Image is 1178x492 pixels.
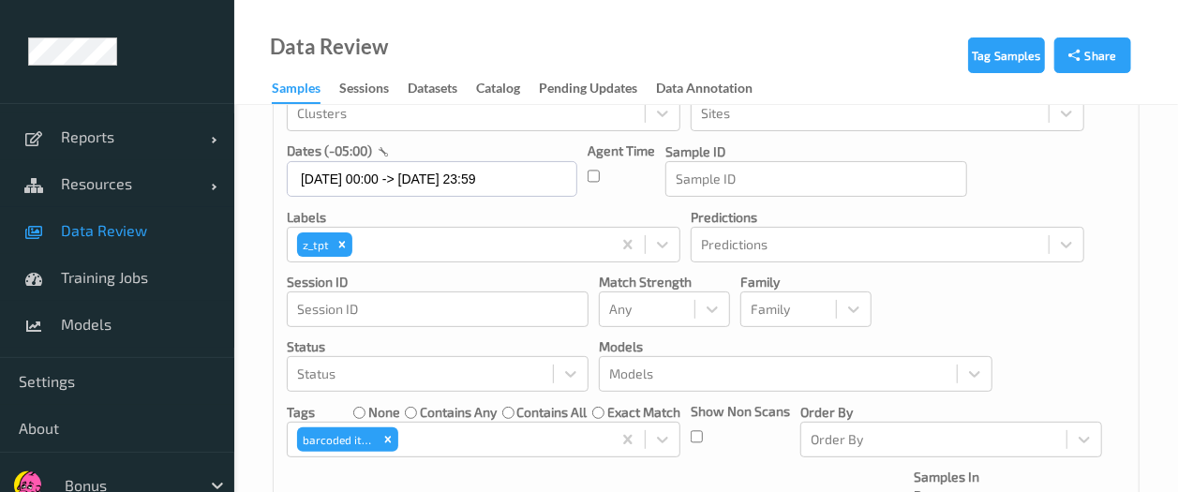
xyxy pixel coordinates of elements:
[740,273,872,291] p: Family
[287,403,315,422] p: Tags
[1054,37,1131,73] button: Share
[270,37,388,56] div: Data Review
[408,76,476,102] a: Datasets
[297,232,332,257] div: z_tpt
[607,403,680,422] label: exact match
[968,37,1045,73] button: Tag Samples
[287,337,589,356] p: Status
[588,142,655,160] p: Agent Time
[539,79,637,102] div: Pending Updates
[800,403,1102,422] p: Order By
[332,232,352,257] div: Remove z_tpt
[665,142,967,161] p: Sample ID
[287,142,372,160] p: dates (-05:00)
[476,79,520,102] div: Catalog
[272,79,321,104] div: Samples
[691,402,790,421] p: Show Non Scans
[378,427,398,452] div: Remove barcoded item
[656,79,753,102] div: Data Annotation
[539,76,656,102] a: Pending Updates
[287,273,589,291] p: Session ID
[599,273,730,291] p: Match Strength
[297,427,378,452] div: barcoded item
[287,208,680,227] p: labels
[517,403,588,422] label: contains all
[476,76,539,102] a: Catalog
[656,76,771,102] a: Data Annotation
[339,79,389,102] div: Sessions
[272,76,339,104] a: Samples
[420,403,497,422] label: contains any
[368,403,400,422] label: none
[339,76,408,102] a: Sessions
[408,79,457,102] div: Datasets
[599,337,992,356] p: Models
[691,208,1084,227] p: Predictions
